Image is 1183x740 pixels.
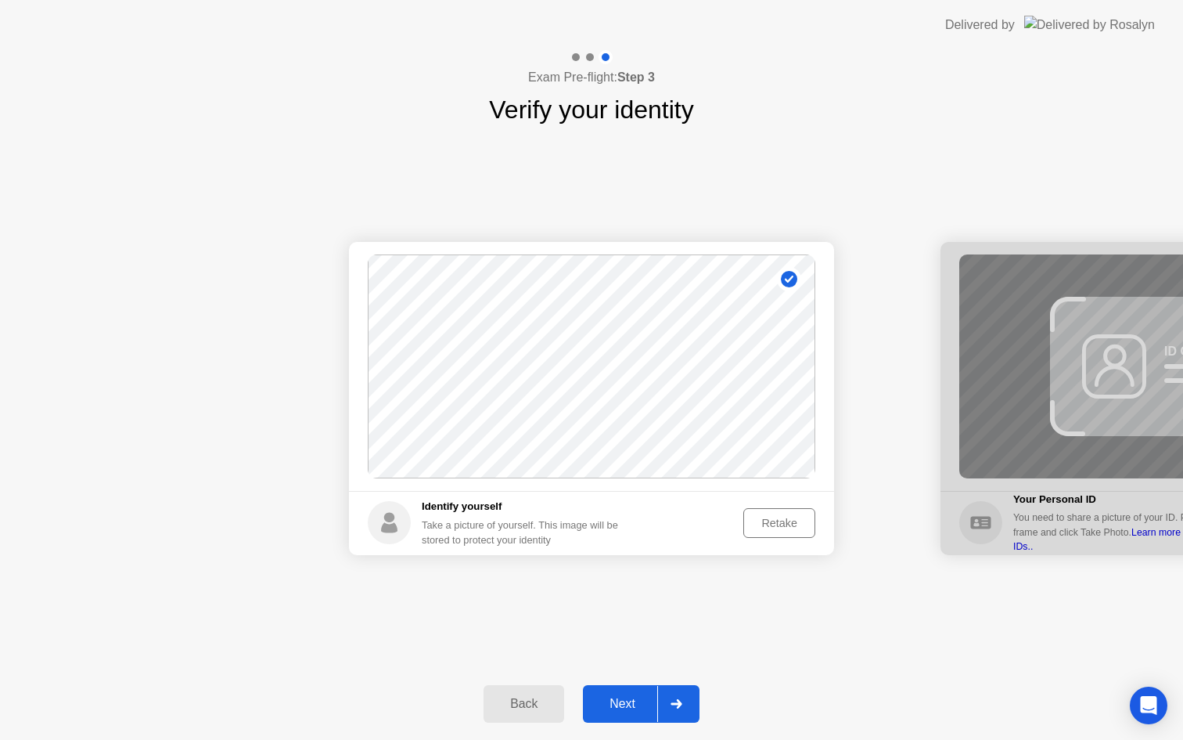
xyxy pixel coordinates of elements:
h1: Verify your identity [489,91,693,128]
div: Delivered by [945,16,1015,34]
img: Delivered by Rosalyn [1024,16,1155,34]
button: Back [484,685,564,723]
h4: Exam Pre-flight: [528,68,655,87]
h5: Identify yourself [422,499,631,514]
button: Retake [743,508,815,538]
div: Back [488,697,559,711]
div: Take a picture of yourself. This image will be stored to protect your identity [422,518,631,547]
b: Step 3 [617,70,655,84]
div: Next [588,697,657,711]
div: Open Intercom Messenger [1130,687,1167,724]
button: Next [583,685,699,723]
div: Retake [749,517,810,529]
